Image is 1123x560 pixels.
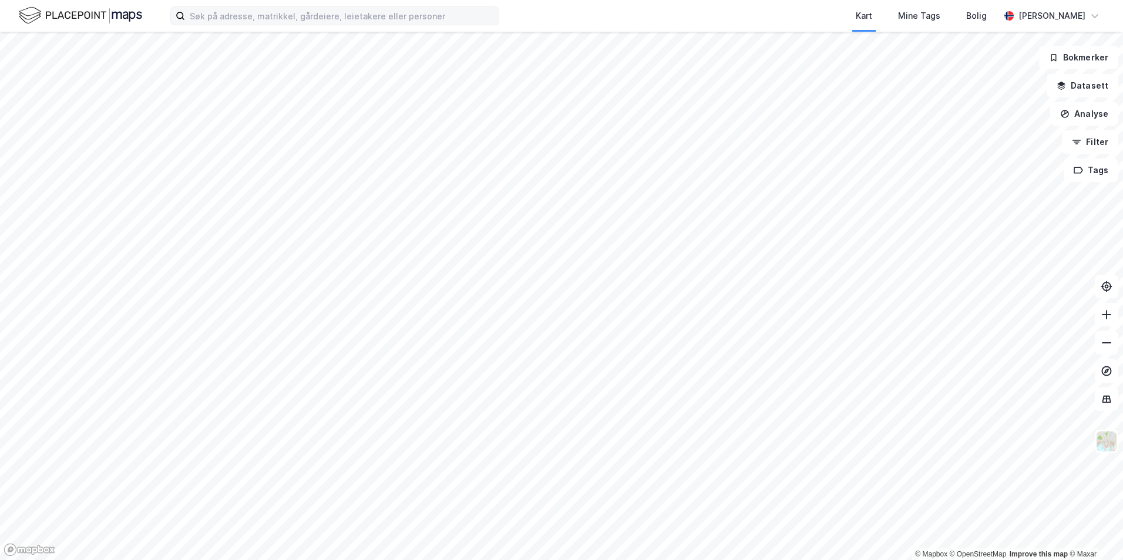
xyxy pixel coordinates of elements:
[4,543,55,556] a: Mapbox homepage
[1018,9,1085,23] div: [PERSON_NAME]
[19,5,142,26] img: logo.f888ab2527a4732fd821a326f86c7f29.svg
[185,7,499,25] input: Søk på adresse, matrikkel, gårdeiere, leietakere eller personer
[1039,46,1118,69] button: Bokmerker
[1095,430,1118,453] img: Z
[1050,102,1118,126] button: Analyse
[1010,550,1068,558] a: Improve this map
[1064,158,1118,182] button: Tags
[915,550,947,558] a: Mapbox
[856,9,872,23] div: Kart
[950,550,1007,558] a: OpenStreetMap
[898,9,940,23] div: Mine Tags
[1062,130,1118,154] button: Filter
[1047,74,1118,97] button: Datasett
[966,9,987,23] div: Bolig
[1064,504,1123,560] iframe: Chat Widget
